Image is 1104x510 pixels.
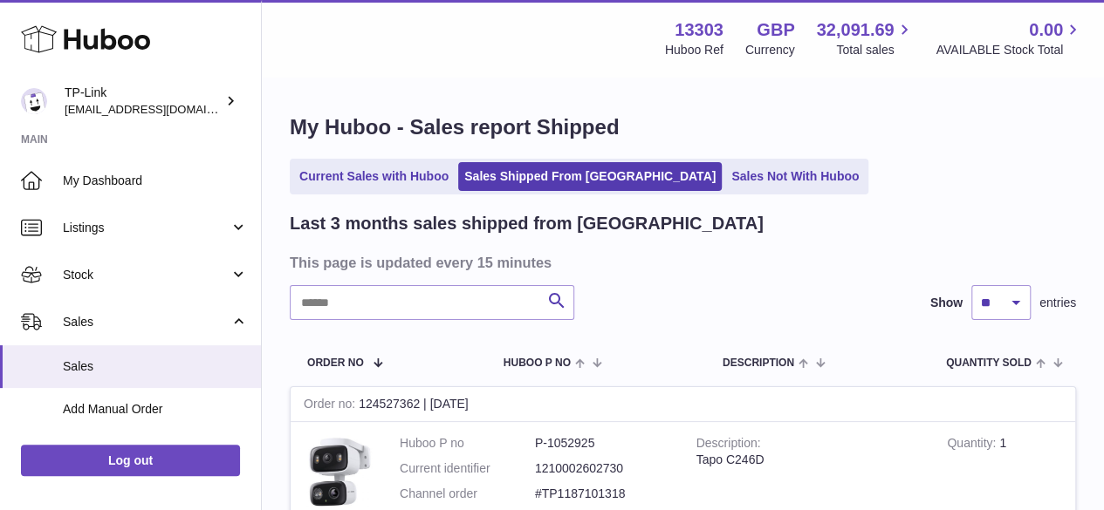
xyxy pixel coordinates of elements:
[1029,18,1063,42] span: 0.00
[665,42,723,58] div: Huboo Ref
[504,357,571,369] span: Huboo P no
[63,267,230,283] span: Stock
[946,357,1032,369] span: Quantity Sold
[304,397,359,415] strong: Order no
[816,18,894,42] span: 32,091.69
[1039,295,1076,311] span: entries
[675,18,723,42] strong: 13303
[63,358,248,375] span: Sales
[400,460,535,477] dt: Current identifier
[947,436,999,454] strong: Quantity
[290,253,1072,272] h3: This page is updated every 15 minutes
[307,357,364,369] span: Order No
[290,212,764,235] h2: Last 3 months sales shipped from [GEOGRAPHIC_DATA]
[936,42,1083,58] span: AVAILABLE Stock Total
[21,445,240,476] a: Log out
[745,42,795,58] div: Currency
[304,435,374,510] img: 1753362243.jpg
[723,357,794,369] span: Description
[63,314,230,330] span: Sales
[291,387,1075,422] div: 124527362 | [DATE]
[816,18,914,58] a: 32,091.69 Total sales
[535,435,670,452] dd: P-1052925
[290,113,1076,141] h1: My Huboo - Sales report Shipped
[930,295,963,311] label: Show
[696,436,761,454] strong: Description
[63,173,248,189] span: My Dashboard
[65,85,222,118] div: TP-Link
[65,102,257,116] span: [EMAIL_ADDRESS][DOMAIN_NAME]
[400,435,535,452] dt: Huboo P no
[21,88,47,114] img: internalAdmin-13303@internal.huboo.com
[535,460,670,477] dd: 1210002602730
[725,162,865,191] a: Sales Not With Huboo
[293,162,455,191] a: Current Sales with Huboo
[63,220,230,236] span: Listings
[63,401,248,418] span: Add Manual Order
[535,486,670,502] dd: #TP1187101318
[400,486,535,502] dt: Channel order
[836,42,914,58] span: Total sales
[757,18,794,42] strong: GBP
[696,452,922,468] div: Tapo C246D
[936,18,1083,58] a: 0.00 AVAILABLE Stock Total
[458,162,722,191] a: Sales Shipped From [GEOGRAPHIC_DATA]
